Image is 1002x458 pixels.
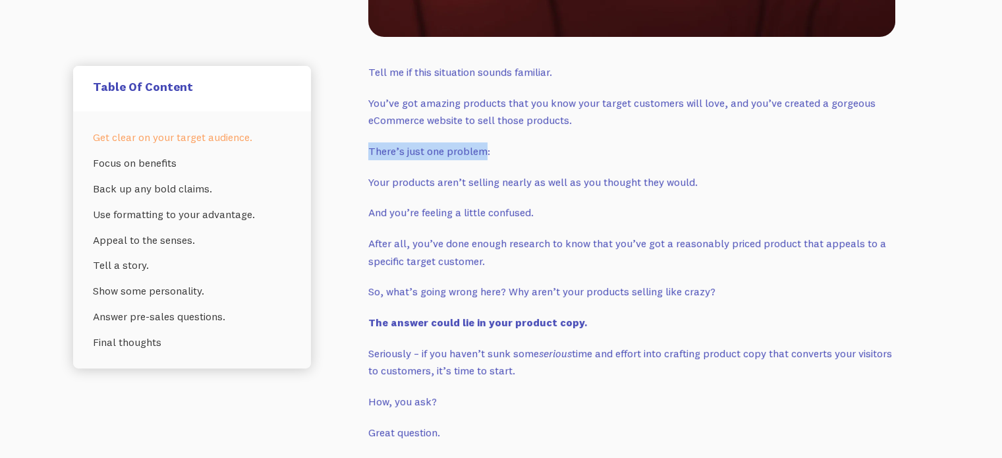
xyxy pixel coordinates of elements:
h5: Table Of Content [93,79,291,94]
a: Answer pre-sales questions. [93,304,291,329]
p: And you’re feeling a little confused. [368,204,895,221]
a: Show some personality. [93,278,291,304]
a: Focus on benefits [93,150,291,176]
em: serious [539,347,572,360]
p: Tell me if this situation sounds familiar. [368,63,895,81]
p: Your products aren’t selling nearly as well as you thought they would. [368,173,895,191]
a: Tell a story. [93,252,291,278]
a: Use formatting to your advantage. [93,202,291,227]
a: Back up any bold claims. [93,176,291,202]
strong: The answer could lie in your product copy. [368,316,587,329]
p: Great question. [368,424,895,442]
a: Get clear on your target audience. [93,125,291,150]
a: Final thoughts [93,329,291,355]
p: Seriously – if you haven’t sunk some time and effort into crafting product copy that converts you... [368,345,895,380]
p: So, what’s going wrong here? Why aren’t your products selling like crazy? [368,283,895,301]
p: There’s just one problem: [368,142,895,160]
p: You’ve got amazing products that you know your target customers will love, and you’ve created a g... [368,94,895,129]
a: Appeal to the senses. [93,227,291,253]
p: After all, you’ve done enough research to know that you’ve got a reasonably priced product that a... [368,235,895,270]
p: How, you ask? [368,393,895,411]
